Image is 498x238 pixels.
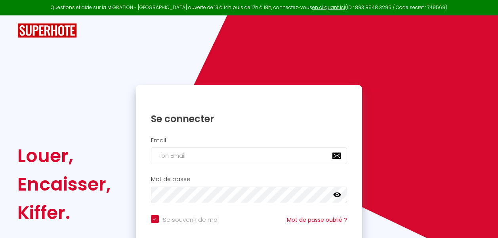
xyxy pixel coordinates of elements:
a: en cliquant ici [312,4,345,11]
div: Louer, [17,142,111,170]
img: SuperHote logo [17,23,77,38]
a: Mot de passe oublié ? [287,216,347,224]
div: Kiffer. [17,198,111,227]
h2: Mot de passe [151,176,347,183]
h1: Se connecter [151,113,347,125]
h2: Email [151,137,347,144]
input: Ton Email [151,147,347,164]
div: Encaisser, [17,170,111,198]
